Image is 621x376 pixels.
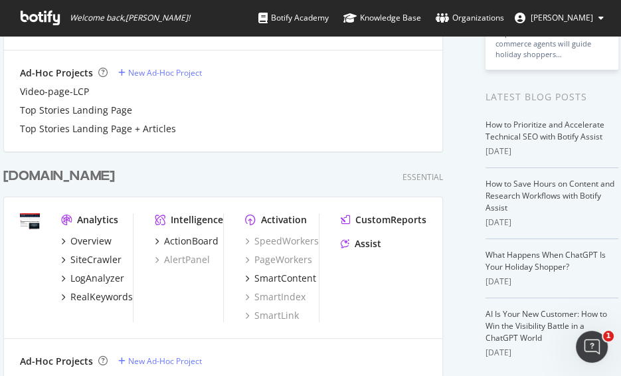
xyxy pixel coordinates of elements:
[20,122,176,136] a: Top Stories Landing Page + Articles
[20,85,89,98] a: Video-page-LCP
[486,249,606,272] a: What Happens When ChatGPT Is Your Holiday Shopper?
[61,253,122,266] a: SiteCrawler
[245,272,316,285] a: SmartContent
[164,235,219,248] div: ActionBoard
[3,167,120,186] a: [DOMAIN_NAME]
[576,331,608,363] iframe: Intercom live chat
[70,272,124,285] div: LogAnalyzer
[245,253,312,266] a: PageWorkers
[118,67,202,78] a: New Ad-Hoc Project
[155,235,219,248] a: ActionBoard
[603,331,614,341] span: 1
[486,276,618,288] div: [DATE]
[258,11,329,25] div: Botify Academy
[355,213,426,227] div: CustomReports
[118,355,202,367] a: New Ad-Hoc Project
[504,7,614,29] button: [PERSON_NAME]
[155,253,210,266] a: AlertPanel
[128,355,202,367] div: New Ad-Hoc Project
[254,272,316,285] div: SmartContent
[355,237,381,250] div: Assist
[70,290,133,304] div: RealKeywords
[171,213,223,227] div: Intelligence
[486,119,604,142] a: How to Prioritize and Accelerate Technical SEO with Botify Assist
[3,167,115,186] div: [DOMAIN_NAME]
[436,11,504,25] div: Organizations
[20,355,93,368] div: Ad-Hoc Projects
[245,309,299,322] a: SmartLink
[128,67,202,78] div: New Ad-Hoc Project
[486,347,618,359] div: [DATE]
[20,66,93,80] div: Ad-Hoc Projects
[343,11,421,25] div: Knowledge Base
[245,290,306,304] a: SmartIndex
[61,235,112,248] a: Overview
[495,17,608,60] div: In [DATE], the first year where AI-powered search and commerce agents will guide holiday shoppers…
[20,213,40,229] img: nbcnews.com
[486,90,618,104] div: Latest Blog Posts
[341,213,426,227] a: CustomReports
[61,290,133,304] a: RealKeywords
[261,213,307,227] div: Activation
[70,235,112,248] div: Overview
[531,12,593,23] span: Joy Kemp
[486,178,614,213] a: How to Save Hours on Content and Research Workflows with Botify Assist
[486,308,607,343] a: AI Is Your New Customer: How to Win the Visibility Battle in a ChatGPT World
[402,171,443,183] div: Essential
[245,235,319,248] a: SpeedWorkers
[70,253,122,266] div: SiteCrawler
[70,13,190,23] span: Welcome back, [PERSON_NAME] !
[341,237,381,250] a: Assist
[486,145,618,157] div: [DATE]
[20,104,132,117] a: Top Stories Landing Page
[61,272,124,285] a: LogAnalyzer
[77,213,118,227] div: Analytics
[486,217,618,229] div: [DATE]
